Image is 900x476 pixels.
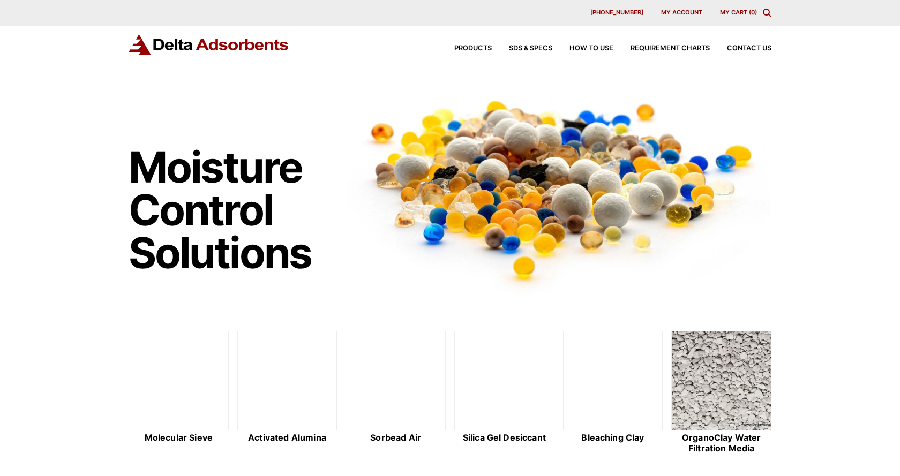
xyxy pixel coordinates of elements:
h2: Molecular Sieve [129,433,229,443]
a: Contact Us [710,45,771,52]
a: Molecular Sieve [129,331,229,455]
h2: Sorbead Air [346,433,446,443]
h2: Bleaching Clay [563,433,663,443]
img: Image [346,81,771,297]
div: Toggle Modal Content [763,9,771,17]
a: SDS & SPECS [492,45,552,52]
span: How to Use [569,45,613,52]
a: Requirement Charts [613,45,710,52]
img: Delta Adsorbents [129,34,289,55]
a: My account [652,9,711,17]
span: Contact Us [727,45,771,52]
span: Products [454,45,492,52]
a: Sorbead Air [346,331,446,455]
a: [PHONE_NUMBER] [582,9,652,17]
a: Silica Gel Desiccant [454,331,554,455]
h1: Moisture Control Solutions [129,146,335,274]
a: Bleaching Clay [563,331,663,455]
h2: Activated Alumina [237,433,337,443]
a: My Cart (0) [720,9,757,16]
h2: Silica Gel Desiccant [454,433,554,443]
a: Activated Alumina [237,331,337,455]
a: How to Use [552,45,613,52]
h2: OrganoClay Water Filtration Media [671,433,771,453]
span: 0 [751,9,755,16]
a: OrganoClay Water Filtration Media [671,331,771,455]
span: SDS & SPECS [509,45,552,52]
a: Products [437,45,492,52]
span: Requirement Charts [631,45,710,52]
span: My account [661,10,702,16]
span: [PHONE_NUMBER] [590,10,643,16]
